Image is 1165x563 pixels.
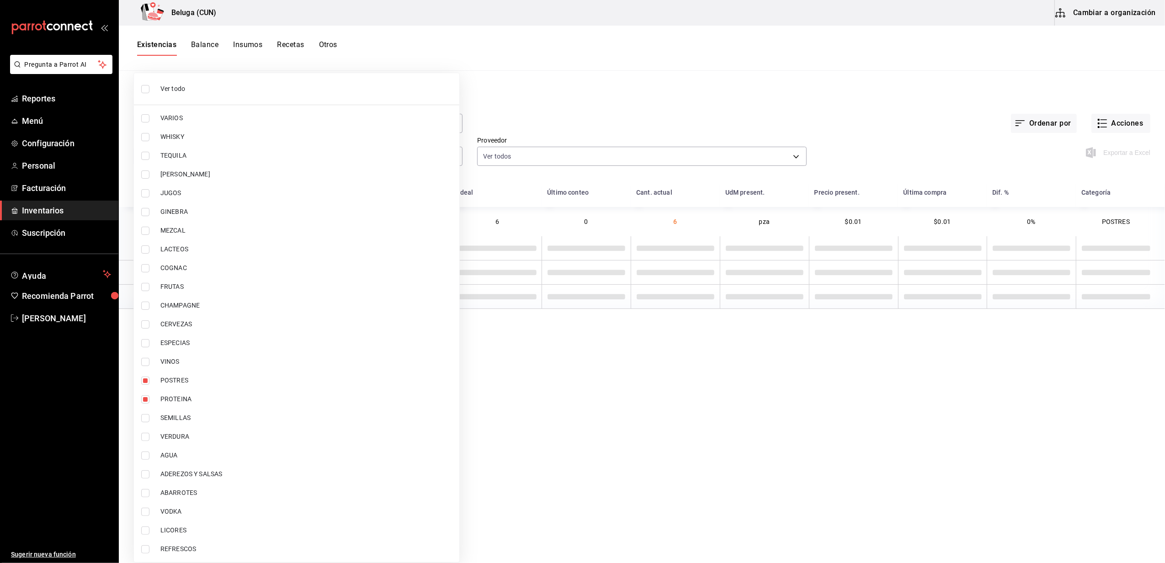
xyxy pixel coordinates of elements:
[160,151,452,160] span: TEQUILA
[160,207,452,217] span: GINEBRA
[160,282,452,292] span: FRUTAS
[160,338,452,348] span: ESPECIAS
[160,469,452,479] span: ADEREZOS Y SALSAS
[160,170,452,179] span: [PERSON_NAME]
[160,357,452,366] span: VINOS
[160,301,452,310] span: CHAMPAGNE
[160,413,452,423] span: SEMILLAS
[160,319,452,329] span: CERVEZAS
[160,376,452,385] span: POSTRES
[160,263,452,273] span: COGNAC
[160,394,452,404] span: PROTEINA
[160,451,452,460] span: AGUA
[160,188,452,198] span: JUGOS
[160,526,452,535] span: LICORES
[160,432,452,441] span: VERDURA
[160,244,452,254] span: LACTEOS
[160,132,452,142] span: WHISKY
[160,507,452,516] span: VODKA
[160,84,452,94] span: Ver todo
[160,113,452,123] span: VARIOS
[160,488,452,498] span: ABARROTES
[160,544,452,554] span: REFRESCOS
[160,226,452,235] span: MEZCAL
